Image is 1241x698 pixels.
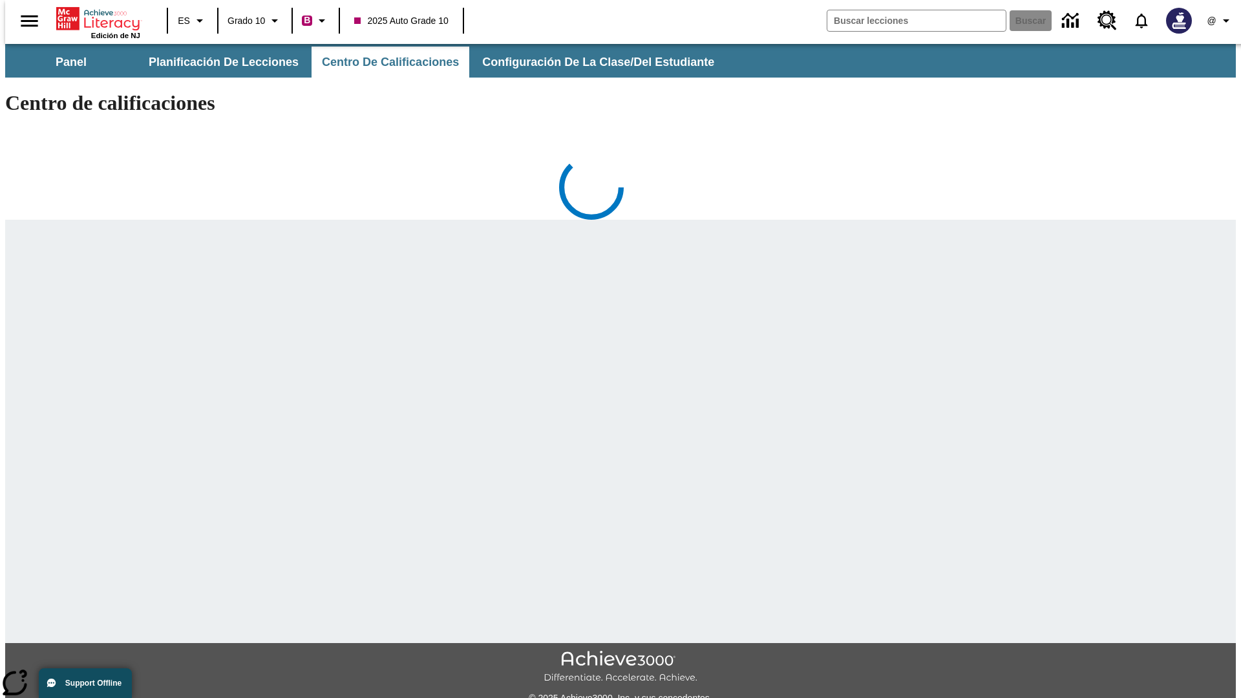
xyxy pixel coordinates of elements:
[312,47,469,78] button: Centro de calificaciones
[544,651,697,684] img: Achieve3000 Differentiate Accelerate Achieve
[1054,3,1090,39] a: Centro de información
[827,10,1006,31] input: Buscar campo
[472,47,725,78] button: Configuración de la clase/del estudiante
[1090,3,1125,38] a: Centro de recursos, Se abrirá en una pestaña nueva.
[56,5,140,39] div: Portada
[5,47,726,78] div: Subbarra de navegación
[1125,4,1158,37] a: Notificaciones
[56,6,140,32] a: Portada
[178,14,190,28] span: ES
[1158,4,1200,37] button: Escoja un nuevo avatar
[138,47,309,78] button: Planificación de lecciones
[39,668,132,698] button: Support Offline
[322,55,459,70] span: Centro de calificaciones
[149,55,299,70] span: Planificación de lecciones
[56,55,87,70] span: Panel
[1200,9,1241,32] button: Perfil/Configuración
[228,14,265,28] span: Grado 10
[354,14,448,28] span: 2025 Auto Grade 10
[1207,14,1216,28] span: @
[222,9,288,32] button: Grado: Grado 10, Elige un grado
[5,91,1236,115] h1: Centro de calificaciones
[304,12,310,28] span: B
[91,32,140,39] span: Edición de NJ
[10,2,48,40] button: Abrir el menú lateral
[65,679,122,688] span: Support Offline
[172,9,213,32] button: Lenguaje: ES, Selecciona un idioma
[297,9,335,32] button: Boost El color de la clase es rojo violeta. Cambiar el color de la clase.
[6,47,136,78] button: Panel
[482,55,714,70] span: Configuración de la clase/del estudiante
[1166,8,1192,34] img: Avatar
[5,44,1236,78] div: Subbarra de navegación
